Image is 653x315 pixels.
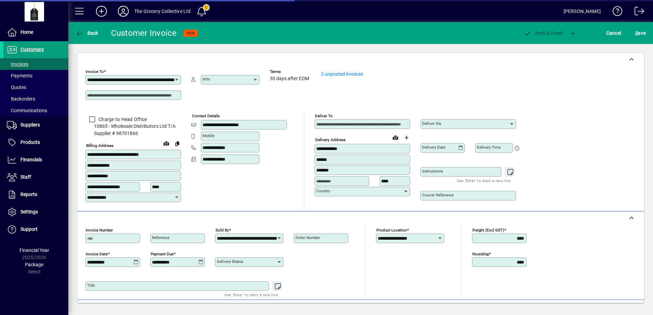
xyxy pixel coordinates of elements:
[86,227,113,232] mat-label: Invoice number
[111,28,177,39] div: Customer Invoice
[97,116,147,123] label: Charge to Head Office
[25,262,43,267] span: Package
[91,5,112,17] button: Add
[3,58,68,70] a: Invoices
[7,85,26,90] span: Quotes
[216,227,229,232] mat-label: Sold by
[3,204,68,221] a: Settings
[20,209,38,214] span: Settings
[112,5,134,17] button: Profile
[3,221,68,238] a: Support
[321,71,363,77] a: 2 unposted invoices
[20,157,42,162] span: Financials
[270,76,309,81] span: 30 days after EOM
[19,247,49,253] span: Financial Year
[390,132,401,143] a: View on map
[20,139,40,145] span: Products
[422,121,441,126] mat-label: Deliver via
[422,193,454,197] mat-label: Courier Reference
[20,192,37,197] span: Reports
[635,28,646,39] span: ave
[606,28,621,39] span: Cancel
[3,81,68,93] a: Quotes
[3,151,68,168] a: Financials
[635,30,638,36] span: S
[3,70,68,81] a: Payments
[422,145,445,150] mat-label: Delivery date
[152,235,169,240] mat-label: Reference
[3,134,68,151] a: Products
[3,24,68,41] a: Home
[376,227,407,232] mat-label: Product location
[316,189,330,193] mat-label: Country
[608,1,623,24] a: Knowledge Base
[315,114,333,118] mat-label: Deliver To
[224,291,278,299] mat-hint: Use 'Enter' to start a new line
[605,27,623,39] button: Cancel
[472,227,504,232] mat-label: Freight (excl GST)
[20,47,44,52] span: Customers
[172,138,183,149] button: Copy to Delivery address
[3,186,68,203] a: Reports
[422,169,443,174] mat-label: Instructions
[3,93,68,105] a: Backorders
[20,29,33,35] span: Home
[295,235,320,240] mat-label: Order number
[7,96,35,102] span: Backorders
[217,259,243,264] mat-label: Delivery status
[74,27,100,39] button: Back
[477,145,501,150] mat-label: Delivery time
[629,1,644,24] a: Logout
[151,251,173,256] mat-label: Payment due
[270,70,311,74] span: Terms
[523,30,563,36] span: ost & Email
[564,6,601,17] div: [PERSON_NAME]
[3,105,68,116] a: Communications
[7,61,28,67] span: Invoices
[85,123,181,137] span: 10865 - Wholesale Distributors Ltd T/A Supplier # 98701866
[161,138,172,149] a: View on map
[7,108,47,113] span: Communications
[7,73,32,78] span: Payments
[20,122,40,127] span: Suppliers
[86,69,104,74] mat-label: Invoice To
[3,117,68,134] a: Suppliers
[634,27,648,39] button: Save
[457,177,511,184] mat-hint: Use 'Enter' to start a new line
[520,27,566,39] button: Post & Email
[186,31,195,35] span: NEW
[472,251,489,256] mat-label: Rounding
[75,30,98,36] span: Back
[203,133,214,138] mat-label: Mobile
[203,77,210,81] mat-label: Attn
[86,251,108,256] mat-label: Invoice date
[87,283,95,288] mat-label: Title
[68,27,106,39] app-page-header-button: Back
[401,132,412,143] button: Choose address
[535,30,538,36] span: P
[20,174,31,180] span: Staff
[134,6,191,17] div: The Grocery Collective Ltd
[20,226,38,232] span: Support
[3,169,68,186] a: Staff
